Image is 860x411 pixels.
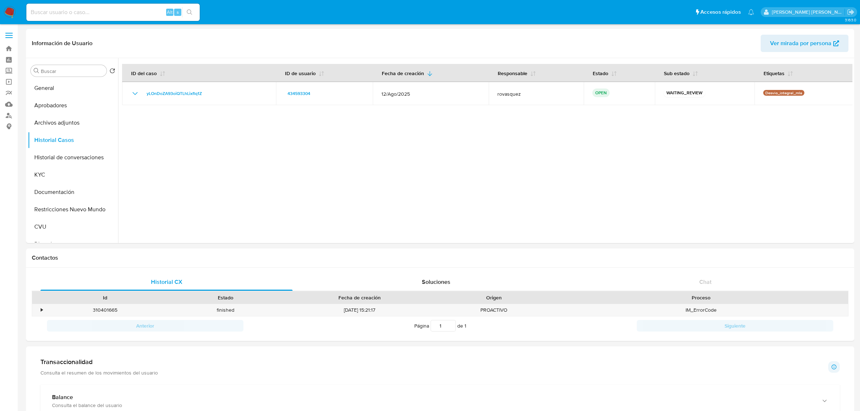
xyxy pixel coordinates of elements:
[50,294,160,301] div: Id
[464,322,466,329] span: 1
[170,294,280,301] div: Estado
[422,278,450,286] span: Soluciones
[109,68,115,76] button: Volver al orden por defecto
[151,278,182,286] span: Historial CX
[28,131,118,149] button: Historial Casos
[45,304,165,316] div: 310401665
[637,320,833,332] button: Siguiente
[291,294,429,301] div: Fecha de creación
[847,8,855,16] a: Salir
[559,294,843,301] div: Proceso
[28,114,118,131] button: Archivos adjuntos
[286,304,434,316] div: [DATE] 15:21:17
[28,218,118,235] button: CVU
[177,9,179,16] span: s
[439,294,549,301] div: Origen
[41,68,104,74] input: Buscar
[28,79,118,97] button: General
[700,8,741,16] span: Accesos rápidos
[770,35,831,52] span: Ver mirada por persona
[28,97,118,114] button: Aprobadores
[28,183,118,201] button: Documentación
[748,9,754,15] a: Notificaciones
[772,9,845,16] p: roxana.vasquez@mercadolibre.com
[41,307,43,313] div: •
[761,35,848,52] button: Ver mirada por persona
[47,320,243,332] button: Anterior
[32,40,92,47] h1: Información de Usuario
[165,304,285,316] div: finished
[554,304,848,316] div: IM_ErrorCode
[28,201,118,218] button: Restricciones Nuevo Mundo
[32,254,848,261] h1: Contactos
[28,235,118,253] button: Direcciones
[167,9,173,16] span: Alt
[34,68,39,74] button: Buscar
[26,8,200,17] input: Buscar usuario o caso...
[28,166,118,183] button: KYC
[182,7,197,17] button: search-icon
[414,320,466,332] span: Página de
[434,304,554,316] div: PROACTIVO
[699,278,712,286] span: Chat
[28,149,118,166] button: Historial de conversaciones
